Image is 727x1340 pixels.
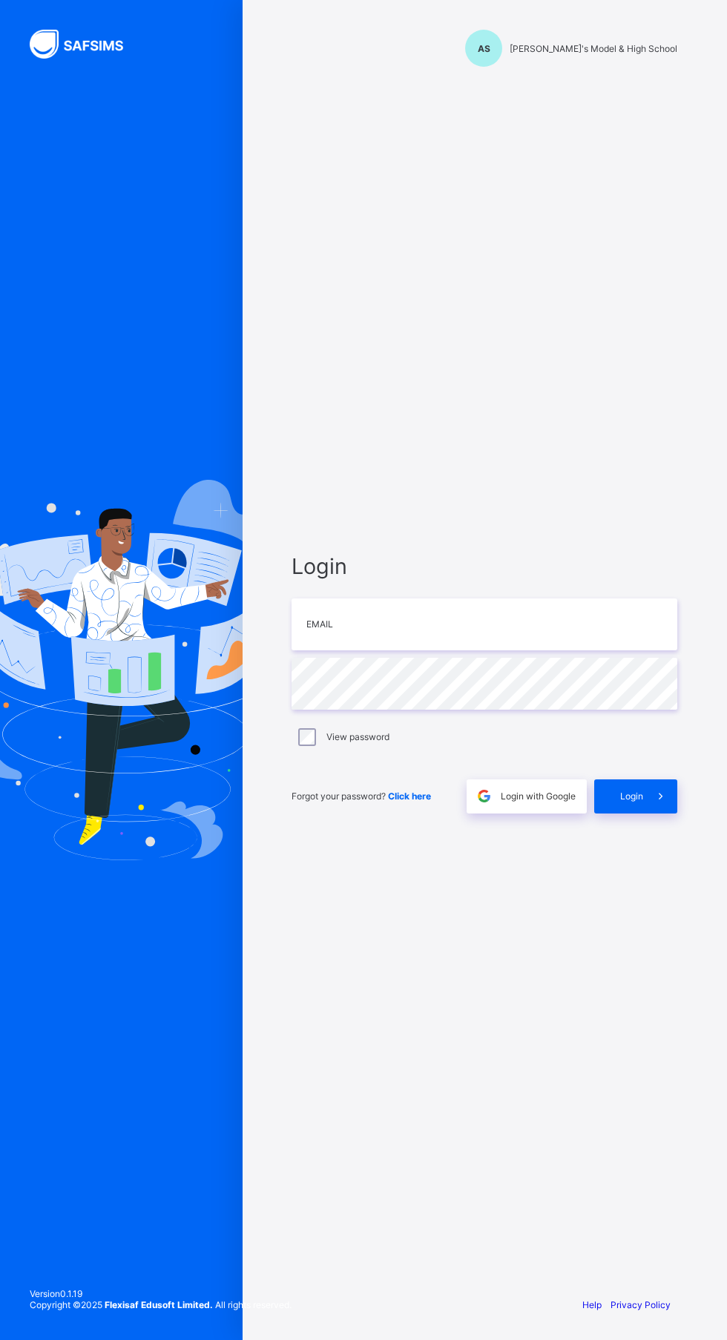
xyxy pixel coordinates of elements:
[478,43,490,54] span: AS
[30,1288,292,1299] span: Version 0.1.19
[510,43,677,54] span: [PERSON_NAME]'s Model & High School
[292,553,677,579] span: Login
[388,791,431,802] a: Click here
[620,791,643,802] span: Login
[30,30,141,59] img: SAFSIMS Logo
[476,788,493,805] img: google.396cfc9801f0270233282035f929180a.svg
[582,1299,602,1310] a: Help
[326,731,389,742] label: View password
[292,791,431,802] span: Forgot your password?
[611,1299,671,1310] a: Privacy Policy
[501,791,576,802] span: Login with Google
[30,1299,292,1310] span: Copyright © 2025 All rights reserved.
[105,1299,213,1310] strong: Flexisaf Edusoft Limited.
